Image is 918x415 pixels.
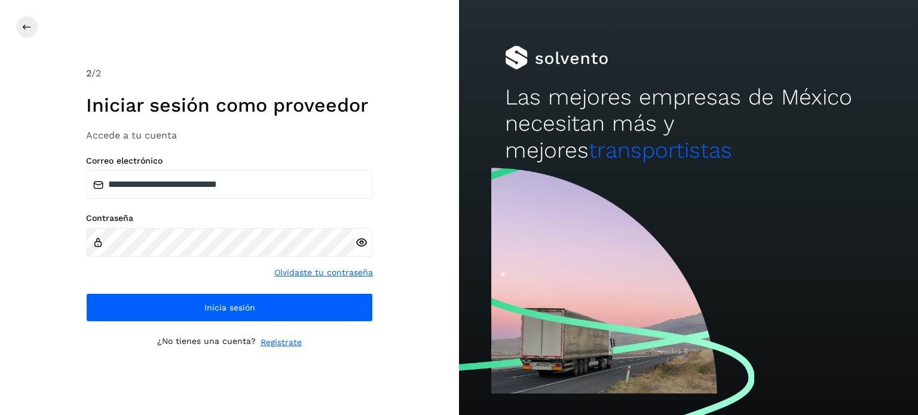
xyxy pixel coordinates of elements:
[157,336,256,349] p: ¿No tienes una cuenta?
[589,137,732,163] span: transportistas
[86,213,373,223] label: Contraseña
[86,66,373,81] div: /2
[505,84,872,164] h2: Las mejores empresas de México necesitan más y mejores
[261,336,302,349] a: Regístrate
[86,94,373,116] h1: Iniciar sesión como proveedor
[204,303,255,312] span: Inicia sesión
[274,266,373,279] a: Olvidaste tu contraseña
[86,130,373,141] h3: Accede a tu cuenta
[86,67,91,79] span: 2
[86,293,373,322] button: Inicia sesión
[86,156,373,166] label: Correo electrónico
